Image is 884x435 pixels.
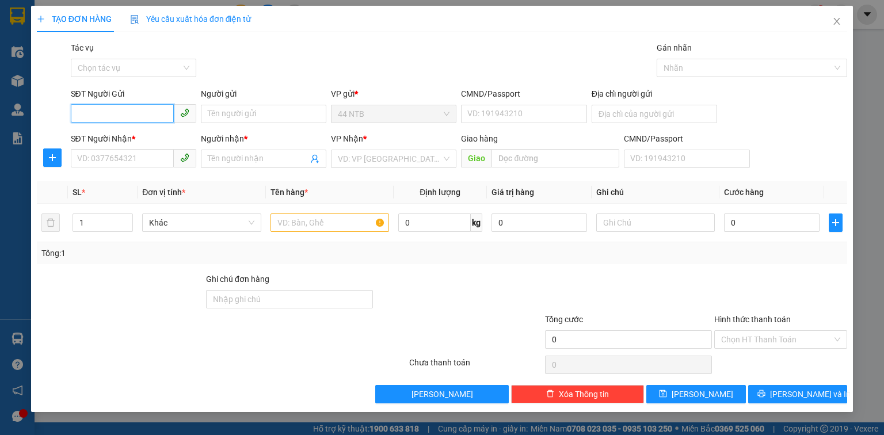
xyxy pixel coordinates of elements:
[41,213,60,232] button: delete
[624,132,749,145] div: CMND/Passport
[206,274,269,284] label: Ghi chú đơn hàng
[142,188,185,197] span: Đơn vị tính
[375,385,508,403] button: [PERSON_NAME]
[461,149,491,167] span: Giao
[491,149,619,167] input: Dọc đường
[71,43,94,52] label: Tác vụ
[461,87,586,100] div: CMND/Passport
[559,388,609,400] span: Xóa Thông tin
[770,388,851,400] span: [PERSON_NAME] và In
[646,385,746,403] button: save[PERSON_NAME]
[471,213,482,232] span: kg
[149,214,254,231] span: Khác
[748,385,848,403] button: printer[PERSON_NAME] và In
[491,188,534,197] span: Giá trị hàng
[130,15,139,24] img: icon
[420,188,460,197] span: Định lượng
[331,134,363,143] span: VP Nhận
[270,188,308,197] span: Tên hàng
[180,153,189,162] span: phone
[270,213,389,232] input: VD: Bàn, Ghế
[71,87,196,100] div: SĐT Người Gửi
[411,388,473,400] span: [PERSON_NAME]
[832,17,841,26] span: close
[657,43,692,52] label: Gán nhãn
[37,15,45,23] span: plus
[206,290,373,308] input: Ghi chú đơn hàng
[44,153,61,162] span: plus
[130,14,252,24] span: Yêu cầu xuất hóa đơn điện tử
[545,315,583,324] span: Tổng cước
[310,154,319,163] span: user-add
[41,247,342,260] div: Tổng: 1
[43,148,62,167] button: plus
[408,356,543,376] div: Chưa thanh toán
[659,390,667,399] span: save
[180,108,189,117] span: phone
[511,385,644,403] button: deleteXóa Thông tin
[757,390,765,399] span: printer
[672,388,733,400] span: [PERSON_NAME]
[724,188,764,197] span: Cước hàng
[596,213,715,232] input: Ghi Chú
[201,87,326,100] div: Người gửi
[592,105,717,123] input: Địa chỉ của người gửi
[592,181,719,204] th: Ghi chú
[546,390,554,399] span: delete
[714,315,791,324] label: Hình thức thanh toán
[73,188,82,197] span: SL
[71,132,196,145] div: SĐT Người Nhận
[338,105,449,123] span: 44 NTB
[491,213,587,232] input: 0
[461,134,498,143] span: Giao hàng
[592,87,717,100] div: Địa chỉ người gửi
[331,87,456,100] div: VP gửi
[821,6,853,38] button: Close
[829,213,843,232] button: plus
[201,132,326,145] div: Người nhận
[829,218,842,227] span: plus
[37,14,112,24] span: TẠO ĐƠN HÀNG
